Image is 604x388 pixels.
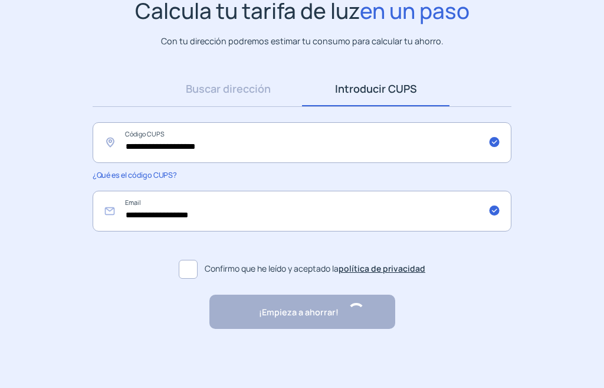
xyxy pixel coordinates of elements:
[155,71,302,106] a: Buscar dirección
[339,263,425,274] a: política de privacidad
[205,262,425,275] span: Confirmo que he leído y aceptado la
[93,170,176,180] span: ¿Qué es el código CUPS?
[302,71,449,106] a: Introducir CUPS
[161,35,444,48] p: Con tu dirección podremos estimar tu consumo para calcular tu ahorro.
